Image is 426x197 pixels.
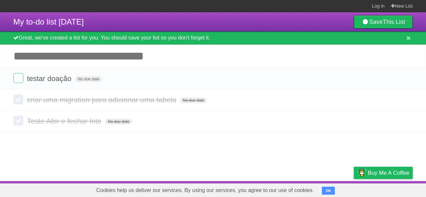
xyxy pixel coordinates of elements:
span: Buy me a coffee [368,167,409,179]
a: SaveThis List [354,15,413,29]
a: Privacy [345,183,362,195]
span: criar uma migration para adicionar uma tabela [27,96,178,104]
b: This List [383,19,405,25]
span: Cookies help us deliver our services. By using our services, you agree to our use of cookies. [90,184,320,197]
a: Suggest a feature [371,183,413,195]
span: No due date [180,97,207,103]
span: No due date [105,119,132,125]
span: No due date [75,76,102,82]
a: Developers [287,183,314,195]
a: Buy me a coffee [354,167,413,179]
label: Done [13,73,23,83]
button: OK [322,187,335,195]
a: About [265,183,279,195]
label: Done [13,116,23,126]
a: Terms [322,183,337,195]
span: Teste Abir e fechar lote [27,117,103,125]
span: My to-do list [DATE] [13,17,84,26]
span: testar doação [27,74,73,83]
img: Buy me a coffee [357,167,366,178]
label: Done [13,94,23,104]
